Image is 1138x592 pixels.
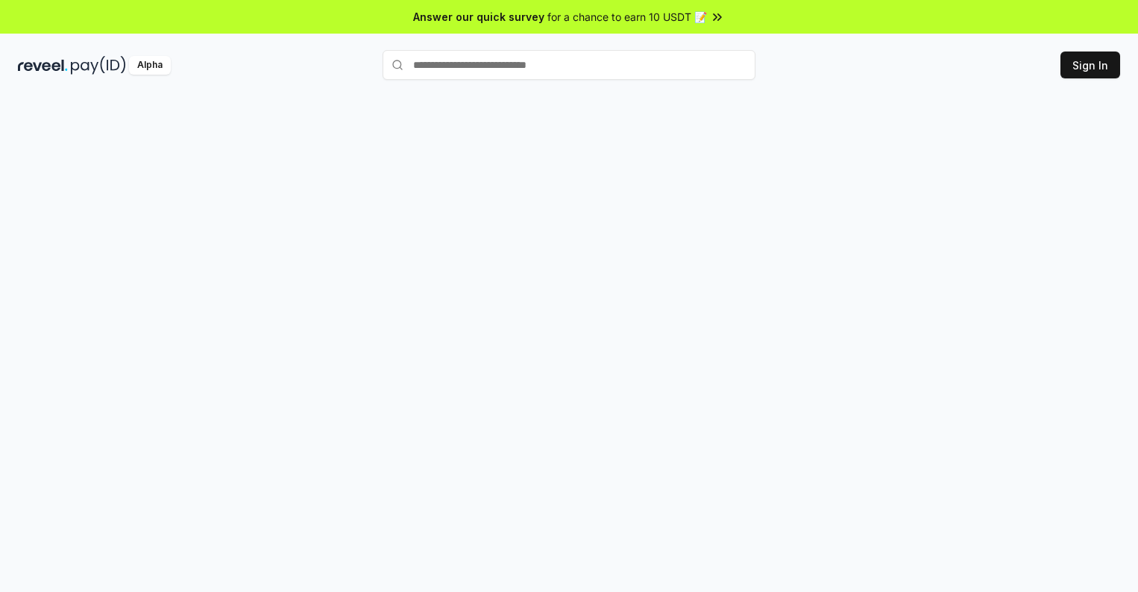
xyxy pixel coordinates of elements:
[129,56,171,75] div: Alpha
[1060,52,1120,78] button: Sign In
[18,56,68,75] img: reveel_dark
[413,9,544,25] span: Answer our quick survey
[547,9,707,25] span: for a chance to earn 10 USDT 📝
[71,56,126,75] img: pay_id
